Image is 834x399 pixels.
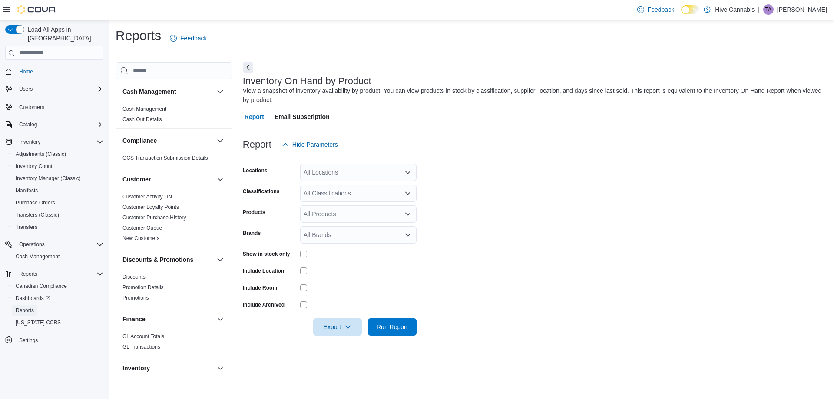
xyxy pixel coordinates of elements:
span: Customers [19,104,44,111]
a: Transfers [12,222,41,232]
a: Cash Management [12,251,63,262]
button: Hide Parameters [278,136,341,153]
label: Include Location [243,267,284,274]
div: Cash Management [116,104,232,128]
span: Inventory Count [12,161,103,171]
button: Adjustments (Classic) [9,148,107,160]
span: Settings [19,337,38,344]
button: Customer [215,174,225,185]
a: Feedback [634,1,678,18]
button: Users [2,83,107,95]
h3: Inventory On Hand by Product [243,76,371,86]
button: Users [16,84,36,94]
div: Compliance [116,153,232,167]
span: Users [19,86,33,92]
button: Inventory [16,137,44,147]
h3: Finance [122,315,146,323]
span: Discounts [122,274,146,280]
label: Include Room [243,284,277,291]
label: Brands [243,230,261,237]
button: Export [313,318,362,336]
button: Finance [122,315,213,323]
button: Discounts & Promotions [215,254,225,265]
span: Inventory Count [16,163,53,170]
h3: Compliance [122,136,157,145]
span: Hide Parameters [292,140,338,149]
img: Cova [17,5,56,14]
a: Cash Management [122,106,166,112]
a: Discounts [122,274,146,280]
button: Compliance [122,136,213,145]
a: GL Account Totals [122,333,164,340]
span: Email Subscription [275,108,330,125]
span: Washington CCRS [12,317,103,328]
a: GL Transactions [122,344,160,350]
span: Home [19,68,33,75]
a: New Customers [122,235,159,241]
button: Inventory Count [9,160,107,172]
a: Reports [12,305,37,316]
button: Cash Management [215,86,225,97]
button: Canadian Compliance [9,280,107,292]
span: Customers [16,101,103,112]
h3: Discounts & Promotions [122,255,193,264]
a: [US_STATE] CCRS [12,317,64,328]
div: View a snapshot of inventory availability by product. You can view products in stock by classific... [243,86,823,105]
label: Products [243,209,265,216]
button: Catalog [16,119,40,130]
nav: Complex example [5,62,103,369]
span: Dark Mode [681,14,682,15]
button: Operations [16,239,48,250]
span: Users [16,84,103,94]
button: Purchase Orders [9,197,107,209]
a: Promotions [122,295,149,301]
button: Catalog [2,119,107,131]
button: Discounts & Promotions [122,255,213,264]
h3: Report [243,139,271,150]
button: Inventory [215,363,225,373]
span: Load All Apps in [GEOGRAPHIC_DATA] [24,25,103,43]
a: Customer Activity List [122,194,172,200]
span: Customer Loyalty Points [122,204,179,211]
span: Reports [16,307,34,314]
span: Canadian Compliance [12,281,103,291]
span: GL Account Totals [122,333,164,340]
span: Inventory [19,138,40,145]
label: Show in stock only [243,251,290,257]
a: Cash Out Details [122,116,162,122]
button: Finance [215,314,225,324]
label: Classifications [243,188,280,195]
button: Reports [16,269,41,279]
span: GL Transactions [122,343,160,350]
a: Promotion Details [122,284,164,290]
button: Inventory [2,136,107,148]
a: Purchase Orders [12,198,59,208]
span: Dashboards [12,293,103,303]
button: Reports [9,304,107,317]
a: Feedback [166,30,210,47]
p: Hive Cannabis [715,4,755,15]
span: Inventory Manager (Classic) [16,175,81,182]
a: Customer Purchase History [122,214,186,221]
span: Reports [19,270,37,277]
h3: Cash Management [122,87,176,96]
a: Customer Queue [122,225,162,231]
button: Customer [122,175,213,184]
span: Cash Management [122,106,166,112]
span: Catalog [16,119,103,130]
span: Transfers (Classic) [16,211,59,218]
span: Cash Management [12,251,103,262]
span: Report [245,108,264,125]
span: TA [765,4,771,15]
span: [US_STATE] CCRS [16,319,61,326]
button: Open list of options [404,231,411,238]
span: Adjustments (Classic) [12,149,103,159]
button: Operations [2,238,107,251]
span: Feedback [648,5,674,14]
span: Inventory [16,137,103,147]
button: Run Report [368,318,417,336]
a: Inventory Count [12,161,56,171]
a: Settings [16,335,41,346]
